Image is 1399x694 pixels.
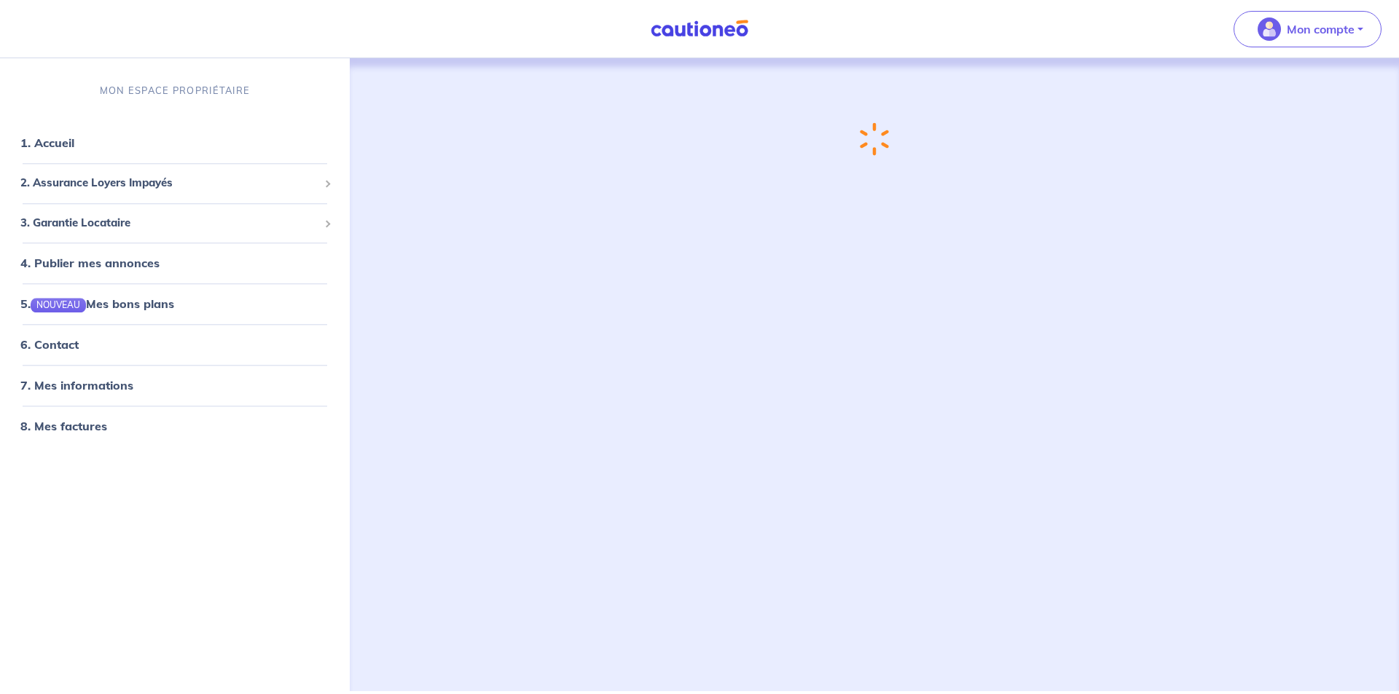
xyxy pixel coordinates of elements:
div: 8. Mes factures [6,412,344,441]
img: illu_account_valid_menu.svg [1258,17,1281,41]
div: 6. Contact [6,331,344,360]
span: 3. Garantie Locataire [20,215,318,232]
a: 5.NOUVEAUMes bons plans [20,297,174,312]
a: 6. Contact [20,338,79,352]
a: 8. Mes factures [20,419,107,434]
img: loading-spinner [859,122,890,156]
p: Mon compte [1287,20,1355,38]
button: illu_account_valid_menu.svgMon compte [1234,11,1382,47]
a: 4. Publier mes annonces [20,256,160,271]
div: 4. Publier mes annonces [6,249,344,278]
p: MON ESPACE PROPRIÉTAIRE [100,84,250,98]
div: 3. Garantie Locataire [6,209,344,237]
a: 7. Mes informations [20,379,133,393]
div: 5.NOUVEAUMes bons plans [6,290,344,319]
div: 1. Accueil [6,129,344,158]
div: 7. Mes informations [6,371,344,401]
img: Cautioneo [645,20,754,38]
a: 1. Accueil [20,136,74,151]
div: 2. Assurance Loyers Impayés [6,170,344,198]
span: 2. Assurance Loyers Impayés [20,176,318,192]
